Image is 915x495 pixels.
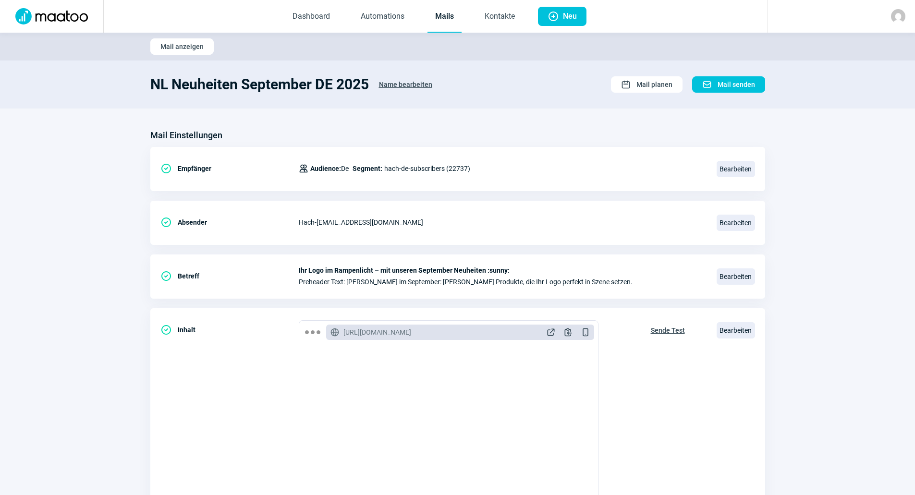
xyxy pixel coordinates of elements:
button: Neu [538,7,586,26]
div: Inhalt [160,320,299,339]
span: De [310,163,349,174]
span: Bearbeiten [717,268,755,285]
span: Audience: [310,165,341,172]
h1: NL Neuheiten September DE 2025 [150,76,369,93]
span: [URL][DOMAIN_NAME] [343,327,411,337]
button: Mail senden [692,76,765,93]
img: Logo [10,8,94,24]
a: Automations [353,1,412,33]
button: Sende Test [641,320,695,338]
button: Mail planen [611,76,683,93]
h3: Mail Einstellungen [150,128,222,143]
a: Kontakte [477,1,523,33]
div: Betreff [160,266,299,286]
div: Hach - [EMAIL_ADDRESS][DOMAIN_NAME] [299,213,705,232]
span: Mail planen [636,77,672,92]
span: Neu [563,7,577,26]
span: Bearbeiten [717,215,755,231]
span: Preheader Text: [PERSON_NAME] im September: [PERSON_NAME] Produkte, die Ihr Logo perfekt in Szene... [299,278,705,286]
span: Mail senden [718,77,755,92]
button: Mail anzeigen [150,38,214,55]
img: avatar [891,9,905,24]
div: hach-de-subscribers (22737) [299,159,470,178]
span: Segment: [353,163,382,174]
a: Dashboard [285,1,338,33]
span: Ihr Logo im Rampenlicht – mit unseren September Neuheiten :sunny: [299,266,705,274]
span: Sende Test [651,323,685,338]
button: Name bearbeiten [369,76,442,93]
div: Absender [160,213,299,232]
span: Bearbeiten [717,322,755,338]
span: Name bearbeiten [379,77,432,92]
span: Bearbeiten [717,161,755,177]
div: Empfänger [160,159,299,178]
span: Mail anzeigen [160,39,204,54]
a: Mails [427,1,462,33]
